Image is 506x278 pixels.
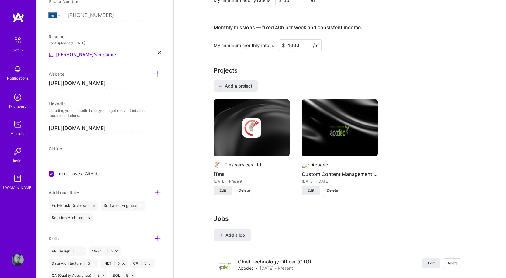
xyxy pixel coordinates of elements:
img: bell [12,63,24,75]
span: | [84,261,85,266]
i: icon Close [93,204,95,207]
input: XXX [279,39,322,51]
span: GitHub [49,146,62,151]
img: Company logo [219,258,231,270]
img: User Avatar [12,254,24,266]
div: .NET 5 [100,259,128,268]
span: | [94,273,95,278]
div: Invite [13,157,22,164]
h4: Chief Technology Officer (CTO) [238,258,311,265]
h4: Custom Content Management System [302,170,378,178]
span: Website [49,71,64,77]
span: Additional Roles [49,190,80,195]
button: Add a project [214,80,258,92]
div: Solution Architect [49,213,93,223]
i: icon PlusBlack [220,234,223,237]
h4: iTms [214,170,290,178]
button: Edit [422,258,440,268]
input: +1 (000) 000-0000 [67,7,161,24]
div: Discovery [9,103,26,110]
span: · [256,265,257,271]
i: icon Close [149,263,151,265]
div: Projects [214,66,238,75]
span: | [73,249,74,254]
div: Software Engineer [101,201,146,211]
i: icon PlusBlack [219,84,222,88]
span: Delete [239,188,250,193]
img: Company logo [330,118,349,138]
img: Company logo [242,118,261,138]
span: Edit [308,188,314,193]
a: User Avatar [10,254,25,266]
button: Delete [443,258,461,268]
button: Edit [214,186,232,195]
img: Company logo [214,161,221,168]
i: icon Close [88,217,90,219]
span: | [114,261,115,266]
div: Data Architecture 5 [49,259,98,268]
span: Delete [327,188,338,193]
span: | [141,261,142,266]
div: [DOMAIN_NAME] [3,184,33,191]
div: API Design 5 [49,246,86,256]
div: Notifications [7,75,29,81]
div: My minimum monthly rate is [214,42,274,49]
p: Including your LinkedIn helps you to get relevant mission recommendations. [49,108,161,118]
span: Add a project [219,83,252,89]
div: MySQL 5 [89,246,121,256]
span: Appdec [238,265,254,271]
a: [PERSON_NAME]'s Resume [49,51,116,58]
div: [DATE] - Present [214,178,290,184]
i: icon Close [131,275,133,277]
div: Appdec [312,162,328,168]
i: icon Close [158,51,161,54]
img: teamwork [12,118,24,130]
i: icon Close [102,275,104,277]
div: C# 5 [130,259,154,268]
i: icon Close [81,250,83,252]
img: Invite [12,145,24,157]
span: Edit [219,188,226,193]
span: $ [282,42,285,49]
span: /m [313,42,318,49]
span: Resume [49,34,64,39]
span: LinkedIn [49,101,66,106]
img: Company logo [302,161,309,168]
div: [DATE] - [DATE] [302,178,378,184]
input: http://... [49,79,161,88]
h4: Monthly missions — fixed 40h per week and consistent income. [214,25,362,30]
span: | [107,249,108,254]
div: iTms services Ltd [223,162,261,168]
h3: Jobs [214,215,466,222]
img: guide book [12,172,24,184]
div: Missions [10,130,25,137]
span: Delete [446,260,458,266]
span: Add a job [220,232,245,238]
span: [DATE] - Present [260,265,293,271]
i: icon Close [93,263,95,265]
div: Full-Stack Developer [49,201,98,211]
img: cover [214,99,290,156]
button: Edit [302,186,320,195]
div: Setup [13,47,23,53]
i: icon Close [122,263,125,265]
div: Last uploaded: [DATE] [49,40,161,46]
img: cover [302,99,378,156]
span: Skills [49,236,59,241]
img: Resume [49,52,53,57]
img: logo [12,12,24,23]
button: Delete [235,186,253,195]
span: Edit [428,260,435,266]
span: | [122,273,124,278]
img: setup [11,34,24,47]
i: icon Close [140,204,143,207]
i: icon Close [115,250,118,252]
span: I don't have a GitHub [57,170,98,177]
img: discovery [12,91,24,103]
button: Add a job [214,229,251,241]
button: Delete [323,186,341,195]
